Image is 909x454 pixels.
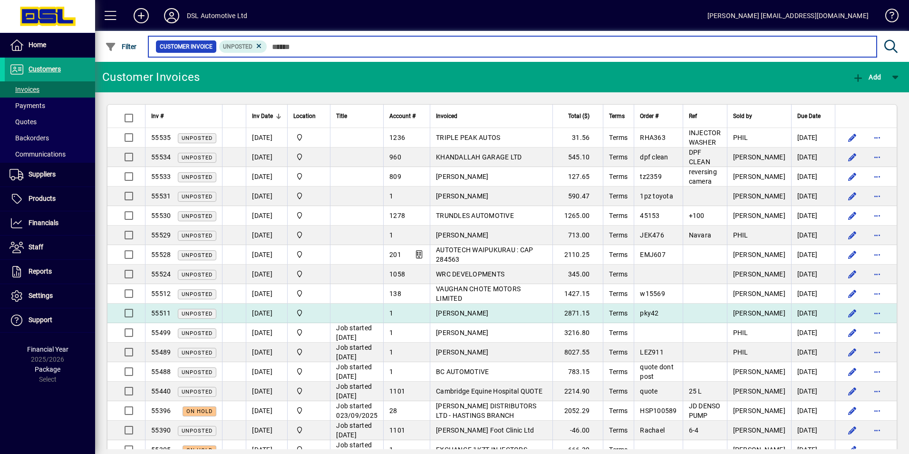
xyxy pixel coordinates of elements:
span: 55489 [151,348,171,356]
a: Settings [5,284,95,308]
td: [DATE] [791,421,835,440]
span: 960 [389,153,401,161]
span: [PERSON_NAME] [436,309,488,317]
button: Add [850,69,883,86]
span: Terms [609,290,628,297]
span: BC AUTOMOTIVE [436,368,489,375]
span: 55499 [151,329,171,336]
td: [DATE] [246,167,287,187]
span: 25 L [689,387,702,395]
a: Backorders [5,130,95,146]
span: Central [293,327,324,338]
td: [DATE] [791,304,835,323]
span: [PERSON_NAME] [733,387,785,395]
span: Central [293,347,324,357]
span: Central [293,288,324,299]
td: [DATE] [246,148,287,167]
span: 55533 [151,173,171,180]
span: Add [852,73,881,81]
span: 55528 [151,251,171,258]
td: [DATE] [791,128,835,148]
td: 2871.15 [552,304,603,323]
span: Central [293,425,324,435]
td: [DATE] [246,245,287,265]
span: Terms [609,173,628,180]
td: -46.00 [552,421,603,440]
button: Edit [845,306,860,321]
span: 55396 [151,407,171,415]
span: Central [293,366,324,377]
td: [DATE] [791,167,835,187]
button: Edit [845,345,860,360]
button: Edit [845,286,860,301]
td: [DATE] [791,401,835,421]
button: Edit [845,384,860,399]
span: 1 [389,329,393,336]
div: Sold by [733,111,785,121]
span: 55531 [151,192,171,200]
a: Support [5,308,95,332]
span: 45153 [640,212,659,219]
button: More options [870,266,885,282]
span: Terms [609,329,628,336]
span: 1058 [389,270,405,278]
span: quote dont post [640,363,674,380]
td: 8027.55 [552,343,603,362]
td: 783.15 [552,362,603,382]
span: [PERSON_NAME] [733,446,785,454]
button: More options [870,169,885,184]
span: Title [336,111,347,121]
span: RHA363 [640,134,666,141]
span: [PERSON_NAME] [436,348,488,356]
span: Terms [609,368,628,375]
span: Terms [609,309,628,317]
td: [DATE] [246,343,287,362]
button: More options [870,130,885,145]
span: +100 [689,212,705,219]
span: [PERSON_NAME] [733,290,785,297]
span: 809 [389,173,401,180]
div: Inv # [151,111,216,121]
span: [PERSON_NAME] [436,231,488,239]
span: Terms [609,212,628,219]
td: [DATE] [246,323,287,343]
span: Terms [609,348,628,356]
span: Terms [609,134,628,141]
span: Products [29,195,56,202]
button: More options [870,286,885,301]
div: [PERSON_NAME] [EMAIL_ADDRESS][DOMAIN_NAME] [707,8,869,23]
div: Order # [640,111,677,121]
div: Title [336,111,377,121]
span: [PERSON_NAME] [436,192,488,200]
span: 55390 [151,426,171,434]
button: Edit [845,169,860,184]
td: [DATE] [246,421,287,440]
span: Central [293,210,324,221]
span: [PERSON_NAME] [733,426,785,434]
span: [PERSON_NAME] [733,173,785,180]
span: Central [293,171,324,182]
span: 1278 [389,212,405,219]
td: [DATE] [246,128,287,148]
td: [DATE] [246,304,287,323]
button: More options [870,227,885,243]
span: Unposted [182,330,213,336]
button: Edit [845,403,860,418]
span: [PERSON_NAME] [733,270,785,278]
td: [DATE] [791,323,835,343]
span: Central [293,132,324,143]
a: Home [5,33,95,57]
span: [PERSON_NAME] [733,251,785,258]
a: Suppliers [5,163,95,187]
div: Account # [389,111,424,121]
a: Quotes [5,114,95,130]
span: Terms [609,251,628,258]
td: 545.10 [552,148,603,167]
span: VAUGHAN CHOTE MOTORS LIMITED [436,285,521,302]
span: Sold by [733,111,752,121]
span: 55305 [151,446,171,454]
span: 55512 [151,290,171,297]
span: Central [293,386,324,396]
span: Terms [609,387,628,395]
td: 345.00 [552,265,603,284]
